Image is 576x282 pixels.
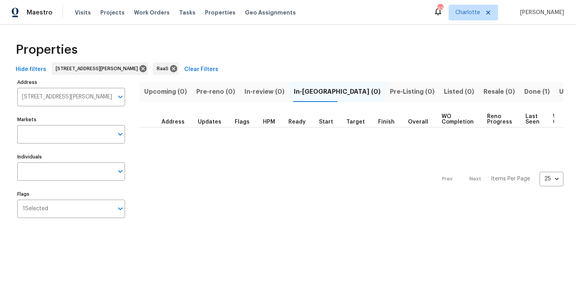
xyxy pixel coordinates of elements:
[294,86,380,97] span: In-[GEOGRAPHIC_DATA] (0)
[442,114,474,125] span: WO Completion
[161,119,185,125] span: Address
[435,132,563,226] nav: Pagination Navigation
[517,9,564,16] span: [PERSON_NAME]
[179,10,196,15] span: Tasks
[524,86,550,97] span: Done (1)
[115,91,126,102] button: Open
[13,62,49,77] button: Hide filters
[52,62,148,75] div: [STREET_ADDRESS][PERSON_NAME]
[115,203,126,214] button: Open
[196,86,235,97] span: Pre-reno (0)
[540,169,563,189] div: 25
[235,119,250,125] span: Flags
[408,119,435,125] div: Days past target finish date
[181,62,221,77] button: Clear Filters
[17,155,125,159] label: Individuals
[157,65,172,73] span: RaaS
[484,86,515,97] span: Resale (0)
[455,9,480,16] span: Charlotte
[437,5,443,13] div: 93
[346,119,372,125] div: Target renovation project end date
[115,166,126,177] button: Open
[245,86,284,97] span: In-review (0)
[17,192,125,196] label: Flags
[184,65,218,75] span: Clear Filters
[525,114,540,125] span: Last Seen
[319,119,340,125] div: Actual renovation start date
[134,9,170,16] span: Work Orders
[75,9,91,16] span: Visits
[487,114,512,125] span: Reno Progress
[56,65,141,73] span: [STREET_ADDRESS][PERSON_NAME]
[27,9,53,16] span: Maestro
[23,206,48,212] span: 1 Selected
[115,129,126,140] button: Open
[378,119,395,125] span: Finish
[205,9,235,16] span: Properties
[408,119,428,125] span: Overall
[288,119,313,125] div: Earliest renovation start date (first business day after COE or Checkout)
[491,175,530,183] p: Items Per Page
[17,80,125,85] label: Address
[16,46,78,54] span: Properties
[444,86,474,97] span: Listed (0)
[144,86,187,97] span: Upcoming (0)
[17,117,125,122] label: Markets
[16,65,46,75] span: Hide filters
[288,119,306,125] span: Ready
[378,119,402,125] div: Projected renovation finish date
[245,9,296,16] span: Geo Assignments
[390,86,435,97] span: Pre-Listing (0)
[263,119,275,125] span: HPM
[100,9,125,16] span: Projects
[198,119,221,125] span: Updates
[319,119,333,125] span: Start
[153,62,179,75] div: RaaS
[346,119,365,125] span: Target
